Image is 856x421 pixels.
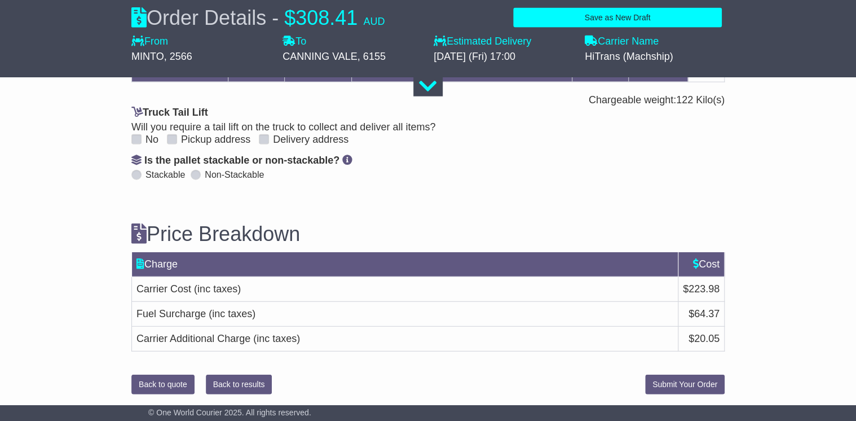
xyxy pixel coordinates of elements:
[145,169,185,180] label: Stackable
[131,121,725,134] div: Will you require a tail lift on the truck to collect and deliver all items?
[205,169,264,180] label: Non-Stackable
[131,51,164,62] span: MINTO
[136,333,250,344] span: Carrier Additional Charge
[136,308,206,319] span: Fuel Surcharge
[283,51,358,62] span: CANNING VALE
[358,51,386,62] span: , 6155
[194,283,241,295] span: (inc taxes)
[645,375,725,394] button: Submit Your Order
[689,308,720,319] span: $64.37
[209,308,255,319] span: (inc taxes)
[273,134,348,146] label: Delivery address
[131,36,168,48] label: From
[652,380,717,389] span: Submit Your Order
[164,51,192,62] span: , 2566
[181,134,250,146] label: Pickup address
[136,283,191,295] span: Carrier Cost
[585,36,659,48] label: Carrier Name
[144,155,339,166] span: Is the pallet stackable or non-stackable?
[678,252,724,277] td: Cost
[689,333,720,344] span: $20.05
[295,6,358,29] span: 308.41
[132,252,678,277] td: Charge
[131,107,208,119] label: Truck Tail Lift
[148,408,311,417] span: © One World Courier 2025. All rights reserved.
[513,8,722,28] button: Save as New Draft
[206,375,272,394] button: Back to results
[283,36,306,48] label: To
[253,333,300,344] span: (inc taxes)
[676,94,693,106] span: 122
[131,223,725,245] h3: Price Breakdown
[284,6,295,29] span: $
[131,375,195,394] button: Back to quote
[363,16,385,27] span: AUD
[434,36,573,48] label: Estimated Delivery
[683,283,720,295] span: $223.98
[585,51,725,63] div: HiTrans (Machship)
[434,51,573,63] div: [DATE] (Fri) 17:00
[145,134,158,146] label: No
[131,94,725,107] div: Chargeable weight: Kilo(s)
[131,6,385,30] div: Order Details -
